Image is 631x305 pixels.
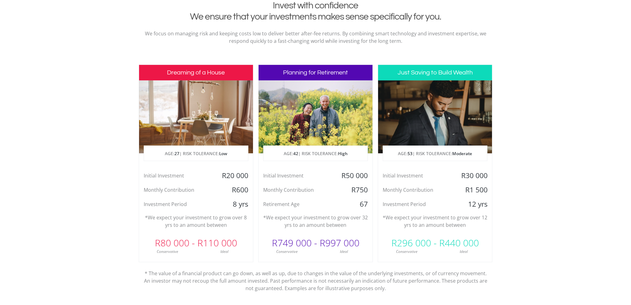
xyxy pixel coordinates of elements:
h3: Dreaming of a House [139,65,253,80]
span: 27 [174,150,179,156]
div: 12 yrs [454,200,492,209]
p: AGE: | RISK TOLERANCE: [383,146,487,161]
div: Initial Investment [378,171,454,180]
p: We focus on managing risk and keeping costs low to deliver better after-fee returns. By combining... [143,30,488,45]
p: * The value of a financial product can go down, as well as up, due to changes in the value of the... [143,262,488,292]
div: Conservative [378,249,435,254]
p: *We expect your investment to grow over 12 yrs to an amount between [383,214,487,229]
span: 42 [293,150,298,156]
div: R30 000 [454,171,492,180]
p: AGE: | RISK TOLERANCE: [144,146,248,161]
div: Retirement Age [259,200,335,209]
div: Ideal [315,249,372,254]
div: R1 500 [454,185,492,195]
p: AGE: | RISK TOLERANCE: [264,146,367,161]
div: Monthly Contribution [259,185,335,195]
span: Low [219,150,227,156]
div: R750 [335,185,372,195]
div: Investment Period [378,200,454,209]
div: 67 [335,200,372,209]
div: Conservative [139,249,196,254]
div: Ideal [435,249,492,254]
div: Investment Period [139,200,215,209]
h3: Just Saving to Build Wealth [378,65,492,80]
div: R600 [215,185,253,195]
p: *We expect your investment to grow over 8 yrs to an amount between [144,214,248,229]
p: *We expect your investment to grow over 32 yrs to an amount between [263,214,368,229]
div: Initial Investment [139,171,215,180]
div: R20 000 [215,171,253,180]
div: 8 yrs [215,200,253,209]
div: Conservative [259,249,316,254]
div: R749 000 - R997 000 [259,234,372,252]
span: Moderate [452,150,472,156]
div: R80 000 - R110 000 [139,234,253,252]
div: Initial Investment [259,171,335,180]
div: Ideal [196,249,253,254]
span: 53 [408,150,412,156]
div: R296 000 - R440 000 [378,234,492,252]
div: R50 000 [335,171,372,180]
div: Monthly Contribution [139,185,215,195]
h3: Planning for Retirement [259,65,372,80]
span: High [338,150,347,156]
div: Monthly Contribution [378,185,454,195]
